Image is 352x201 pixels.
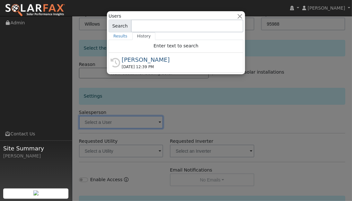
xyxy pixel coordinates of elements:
[3,144,69,153] span: Site Summary
[109,13,121,20] span: Users
[122,55,236,64] div: [PERSON_NAME]
[154,43,198,48] span: Enter text to search
[33,190,39,196] img: retrieve
[109,20,131,32] span: Search
[110,58,120,68] i: History
[109,32,132,40] a: Results
[132,32,156,40] a: History
[122,64,236,70] div: [DATE] 12:39 PM
[5,4,65,17] img: SolarFax
[308,5,345,11] span: [PERSON_NAME]
[3,153,69,159] div: [PERSON_NAME]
